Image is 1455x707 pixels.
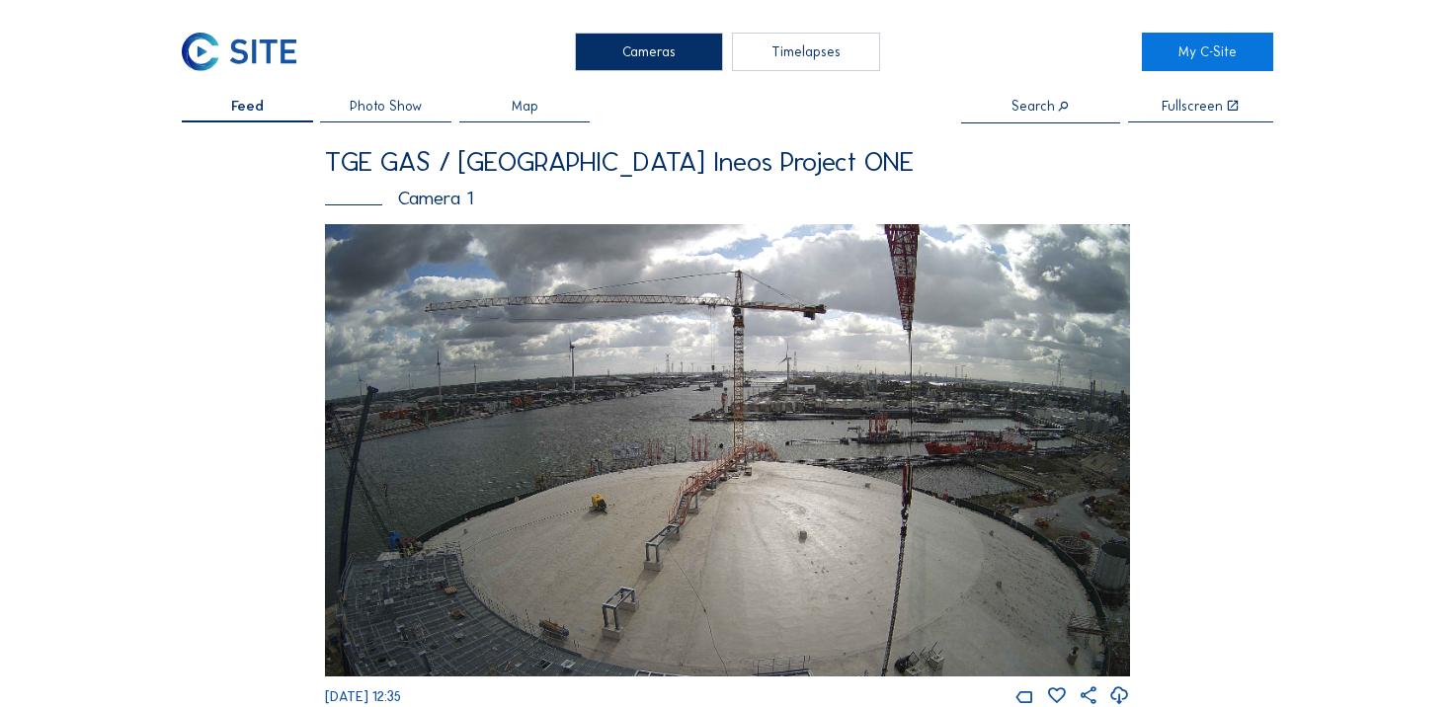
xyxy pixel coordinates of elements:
[231,100,264,114] span: Feed
[182,33,313,71] a: C-SITE Logo
[325,148,1130,176] div: TGE GAS / [GEOGRAPHIC_DATA] Ineos Project ONE
[732,33,880,71] div: Timelapses
[1162,100,1223,114] div: Fullscreen
[325,224,1130,676] img: Image
[512,100,538,114] span: Map
[325,189,1130,208] div: Camera 1
[575,33,723,71] div: Cameras
[325,688,401,705] span: [DATE] 12:35
[182,33,296,71] img: C-SITE Logo
[350,100,422,114] span: Photo Show
[1142,33,1273,71] a: My C-Site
